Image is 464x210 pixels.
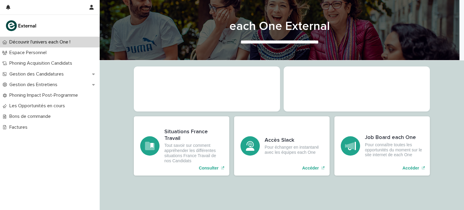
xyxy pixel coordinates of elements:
[5,20,38,32] img: bc51vvfgR2QLHU84CWIQ
[402,166,419,171] p: Accéder
[234,116,330,176] a: Accéder
[7,124,32,130] p: Factures
[7,92,83,98] p: Phoning Impact Post-Programme
[265,137,323,144] h3: Accès Slack
[131,19,427,34] h1: each One External
[134,116,229,176] a: Consulter
[302,166,319,171] p: Accéder
[7,114,56,119] p: Bons de commande
[7,82,62,88] p: Gestion des Entretiens
[199,166,218,171] p: Consulter
[7,50,51,56] p: Espace Personnel
[164,129,223,142] h3: Situations France Travail
[7,71,69,77] p: Gestion des Candidatures
[7,103,70,109] p: Les Opportunités en cours
[7,60,77,66] p: Phoning Acquisition Candidats
[365,142,424,157] p: Pour connaître toutes les opportunités du moment sur le site internet de each One
[334,116,430,176] a: Accéder
[365,134,424,141] h3: Job Board each One
[265,145,323,155] p: Pour échanger en instantané avec les équipes each One
[164,143,223,163] p: Tout savoir sur comment appréhender les différentes situations France Travail de nos Candidats
[7,39,75,45] p: Découvrir l'univers each One !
